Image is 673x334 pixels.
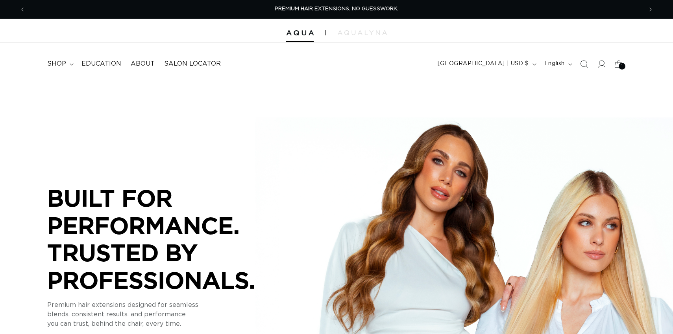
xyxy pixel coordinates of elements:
[126,55,159,73] a: About
[540,57,575,72] button: English
[338,30,387,35] img: aqualyna.com
[286,30,314,36] img: Aqua Hair Extensions
[47,300,283,328] p: Premium hair extensions designed for seamless blends, consistent results, and performance you can...
[164,60,221,68] span: Salon Locator
[275,6,398,11] span: PREMIUM HAIR EXTENSIONS. NO GUESSWORK.
[433,57,540,72] button: [GEOGRAPHIC_DATA] | USD $
[159,55,226,73] a: Salon Locator
[43,55,77,73] summary: shop
[621,63,623,70] span: 1
[438,60,529,68] span: [GEOGRAPHIC_DATA] | USD $
[131,60,155,68] span: About
[77,55,126,73] a: Education
[575,55,593,73] summary: Search
[642,2,659,17] button: Next announcement
[14,2,31,17] button: Previous announcement
[544,60,565,68] span: English
[81,60,121,68] span: Education
[47,184,283,294] p: BUILT FOR PERFORMANCE. TRUSTED BY PROFESSIONALS.
[47,60,66,68] span: shop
